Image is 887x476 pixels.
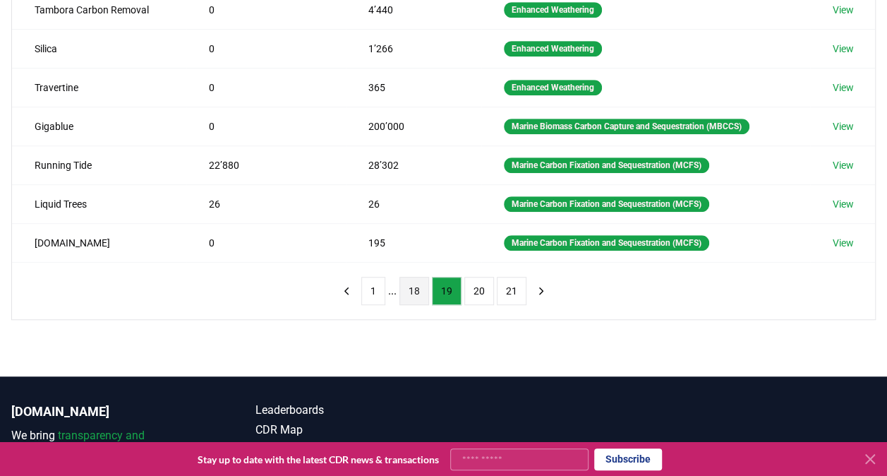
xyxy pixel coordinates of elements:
div: Marine Biomass Carbon Capture and Sequestration (MBCCS) [504,119,749,134]
td: 200’000 [346,107,481,145]
td: 0 [186,29,346,68]
td: 1’266 [346,29,481,68]
a: View [833,236,854,250]
div: Marine Carbon Fixation and Sequestration (MCFS) [504,157,709,173]
div: Enhanced Weathering [504,80,602,95]
td: [DOMAIN_NAME] [12,223,186,262]
a: View [833,158,854,172]
button: 20 [464,277,494,305]
button: previous page [334,277,358,305]
a: Leaderboards [255,402,443,419]
td: Gigablue [12,107,186,145]
p: [DOMAIN_NAME] [11,402,199,422]
div: Marine Carbon Fixation and Sequestration (MCFS) [504,235,709,251]
td: 28’302 [346,145,481,184]
div: Enhanced Weathering [504,41,602,56]
button: 19 [432,277,461,305]
td: 26 [346,184,481,223]
td: 0 [186,68,346,107]
a: View [833,197,854,211]
td: 0 [186,223,346,262]
button: next page [529,277,553,305]
a: View [833,119,854,133]
td: Running Tide [12,145,186,184]
button: 1 [361,277,385,305]
a: View [833,81,854,95]
td: Silica [12,29,186,68]
td: 26 [186,184,346,223]
a: View [833,3,854,17]
a: View [833,42,854,56]
div: Enhanced Weathering [504,2,602,18]
a: CDR Map [255,422,443,439]
a: Partners [255,441,443,458]
button: 21 [497,277,526,305]
td: Liquid Trees [12,184,186,223]
td: 22’880 [186,145,346,184]
li: ... [388,282,397,299]
td: 0 [186,107,346,145]
td: 365 [346,68,481,107]
div: Marine Carbon Fixation and Sequestration (MCFS) [504,196,709,212]
td: 195 [346,223,481,262]
button: 18 [399,277,429,305]
td: Travertine [12,68,186,107]
span: transparency and accountability [11,429,145,459]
